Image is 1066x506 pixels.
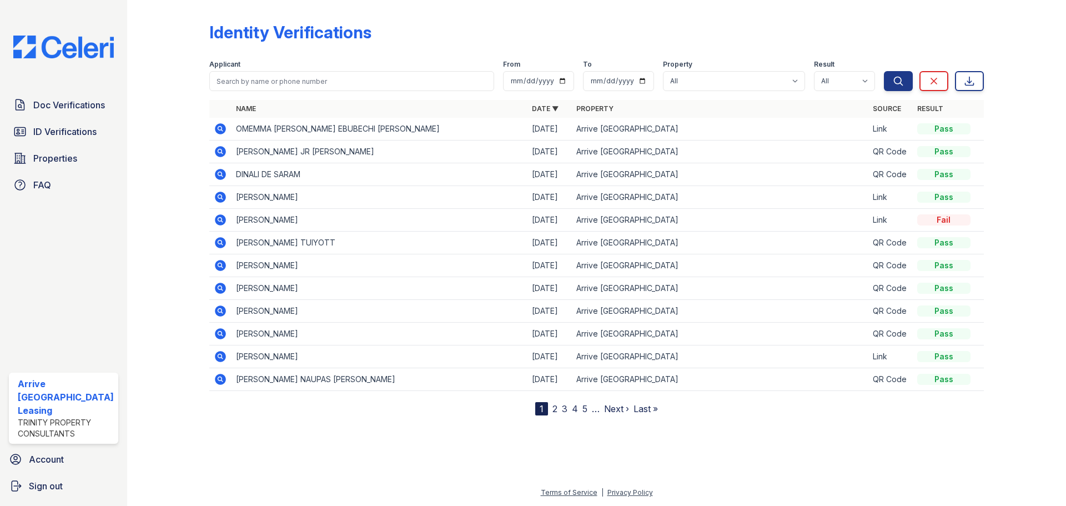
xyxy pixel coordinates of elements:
[232,209,527,232] td: [PERSON_NAME]
[527,186,572,209] td: [DATE]
[527,232,572,254] td: [DATE]
[9,174,118,196] a: FAQ
[527,300,572,323] td: [DATE]
[917,169,971,180] div: Pass
[535,402,548,415] div: 1
[572,141,868,163] td: Arrive [GEOGRAPHIC_DATA]
[814,60,834,69] label: Result
[868,345,913,368] td: Link
[527,277,572,300] td: [DATE]
[868,323,913,345] td: QR Code
[572,277,868,300] td: Arrive [GEOGRAPHIC_DATA]
[236,104,256,113] a: Name
[917,328,971,339] div: Pass
[527,141,572,163] td: [DATE]
[607,488,653,497] a: Privacy Policy
[532,104,559,113] a: Date ▼
[29,453,64,466] span: Account
[33,152,77,165] span: Properties
[917,305,971,317] div: Pass
[232,141,527,163] td: [PERSON_NAME] JR [PERSON_NAME]
[572,118,868,141] td: Arrive [GEOGRAPHIC_DATA]
[583,60,592,69] label: To
[232,163,527,186] td: DINALI DE SARAM
[209,71,494,91] input: Search by name or phone number
[601,488,604,497] div: |
[232,118,527,141] td: OMEMMA [PERSON_NAME] EBUBECHI [PERSON_NAME]
[868,368,913,391] td: QR Code
[868,277,913,300] td: QR Code
[633,403,658,414] a: Last »
[868,232,913,254] td: QR Code
[232,300,527,323] td: [PERSON_NAME]
[572,209,868,232] td: Arrive [GEOGRAPHIC_DATA]
[209,22,371,42] div: Identity Verifications
[917,283,971,294] div: Pass
[503,60,520,69] label: From
[873,104,901,113] a: Source
[917,192,971,203] div: Pass
[527,118,572,141] td: [DATE]
[232,368,527,391] td: [PERSON_NAME] NAUPAS [PERSON_NAME]
[33,125,97,138] span: ID Verifications
[572,254,868,277] td: Arrive [GEOGRAPHIC_DATA]
[572,186,868,209] td: Arrive [GEOGRAPHIC_DATA]
[917,104,943,113] a: Result
[572,163,868,186] td: Arrive [GEOGRAPHIC_DATA]
[868,186,913,209] td: Link
[527,368,572,391] td: [DATE]
[572,323,868,345] td: Arrive [GEOGRAPHIC_DATA]
[527,323,572,345] td: [DATE]
[592,402,600,415] span: …
[232,323,527,345] td: [PERSON_NAME]
[868,209,913,232] td: Link
[18,377,114,417] div: Arrive [GEOGRAPHIC_DATA] Leasing
[232,277,527,300] td: [PERSON_NAME]
[572,232,868,254] td: Arrive [GEOGRAPHIC_DATA]
[232,254,527,277] td: [PERSON_NAME]
[572,300,868,323] td: Arrive [GEOGRAPHIC_DATA]
[527,345,572,368] td: [DATE]
[917,260,971,271] div: Pass
[572,368,868,391] td: Arrive [GEOGRAPHIC_DATA]
[29,479,63,493] span: Sign out
[232,345,527,368] td: [PERSON_NAME]
[917,123,971,134] div: Pass
[868,163,913,186] td: QR Code
[576,104,614,113] a: Property
[33,98,105,112] span: Doc Verifications
[527,254,572,277] td: [DATE]
[232,186,527,209] td: [PERSON_NAME]
[868,141,913,163] td: QR Code
[582,403,587,414] a: 5
[527,209,572,232] td: [DATE]
[209,60,240,69] label: Applicant
[917,237,971,248] div: Pass
[9,94,118,116] a: Doc Verifications
[663,60,692,69] label: Property
[18,417,114,439] div: Trinity Property Consultants
[604,403,629,414] a: Next ›
[552,403,557,414] a: 2
[9,121,118,143] a: ID Verifications
[868,254,913,277] td: QR Code
[917,374,971,385] div: Pass
[33,178,51,192] span: FAQ
[917,214,971,226] div: Fail
[4,448,123,470] a: Account
[917,351,971,362] div: Pass
[868,118,913,141] td: Link
[917,146,971,157] div: Pass
[232,232,527,254] td: [PERSON_NAME] TUIYOTT
[4,36,123,58] img: CE_Logo_Blue-a8612792a0a2168367f1c8372b55b34899dd931a85d93a1a3d3e32e68fde9ad4.png
[9,147,118,169] a: Properties
[572,403,578,414] a: 4
[541,488,597,497] a: Terms of Service
[527,163,572,186] td: [DATE]
[572,345,868,368] td: Arrive [GEOGRAPHIC_DATA]
[562,403,567,414] a: 3
[868,300,913,323] td: QR Code
[4,475,123,497] a: Sign out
